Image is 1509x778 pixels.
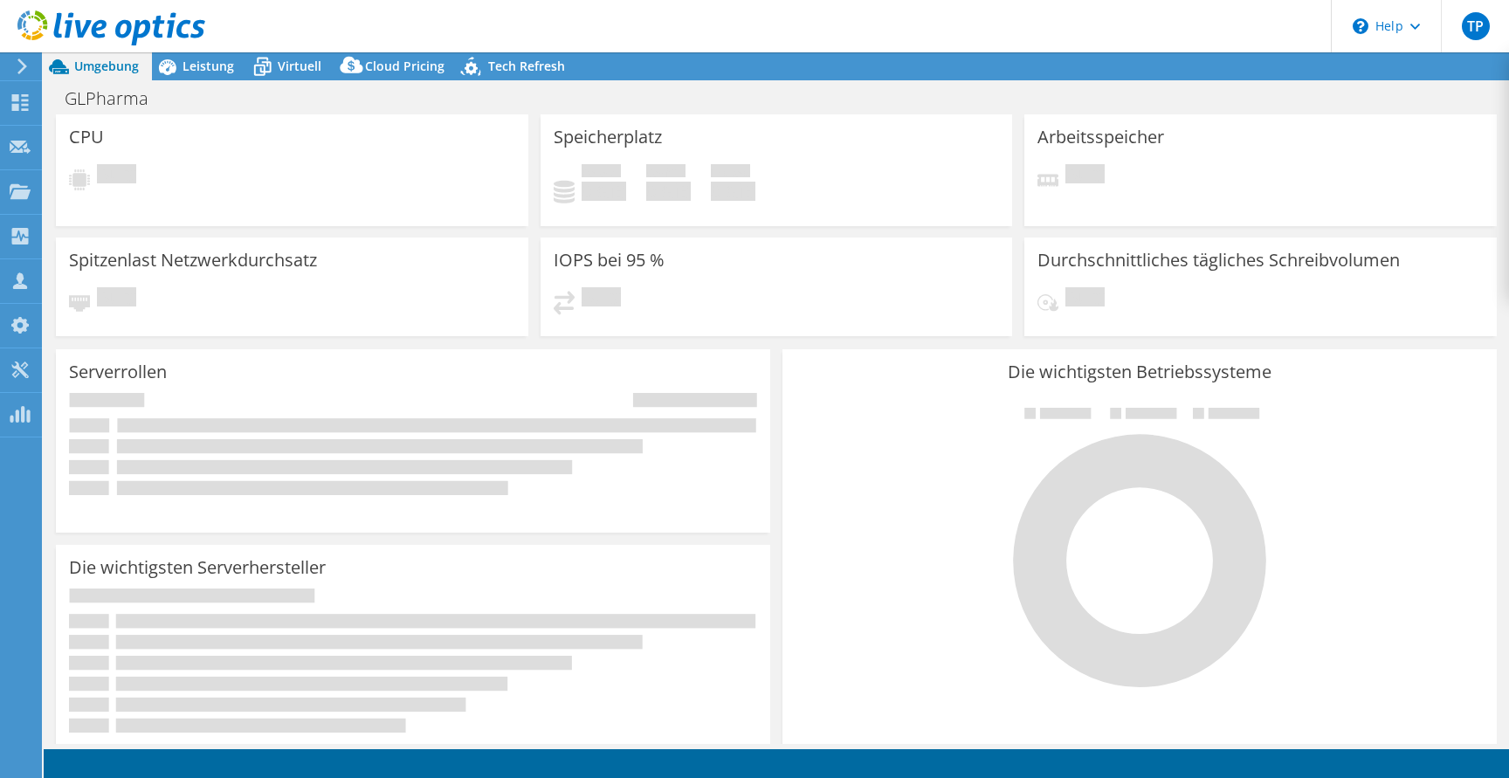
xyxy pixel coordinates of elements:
[554,251,665,270] h3: IOPS bei 95 %
[1037,127,1164,147] h3: Arbeitsspeicher
[554,127,662,147] h3: Speicherplatz
[1065,164,1105,188] span: Ausstehend
[1037,251,1400,270] h3: Durchschnittliches tägliches Schreibvolumen
[69,558,326,577] h3: Die wichtigsten Serverhersteller
[69,362,167,382] h3: Serverrollen
[97,287,136,311] span: Ausstehend
[183,58,234,74] span: Leistung
[582,182,626,201] h4: 0 GiB
[582,164,621,182] span: Belegt
[97,164,136,188] span: Ausstehend
[74,58,139,74] span: Umgebung
[365,58,444,74] span: Cloud Pricing
[582,287,621,311] span: Ausstehend
[796,362,1484,382] h3: Die wichtigsten Betriebssysteme
[646,182,691,201] h4: 0 GiB
[711,164,750,182] span: Insgesamt
[278,58,321,74] span: Virtuell
[1462,12,1490,40] span: TP
[711,182,755,201] h4: 0 GiB
[646,164,686,182] span: Verfügbar
[69,251,317,270] h3: Spitzenlast Netzwerkdurchsatz
[1065,287,1105,311] span: Ausstehend
[57,89,176,108] h1: GLPharma
[488,58,565,74] span: Tech Refresh
[69,127,104,147] h3: CPU
[1353,18,1368,34] svg: \n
